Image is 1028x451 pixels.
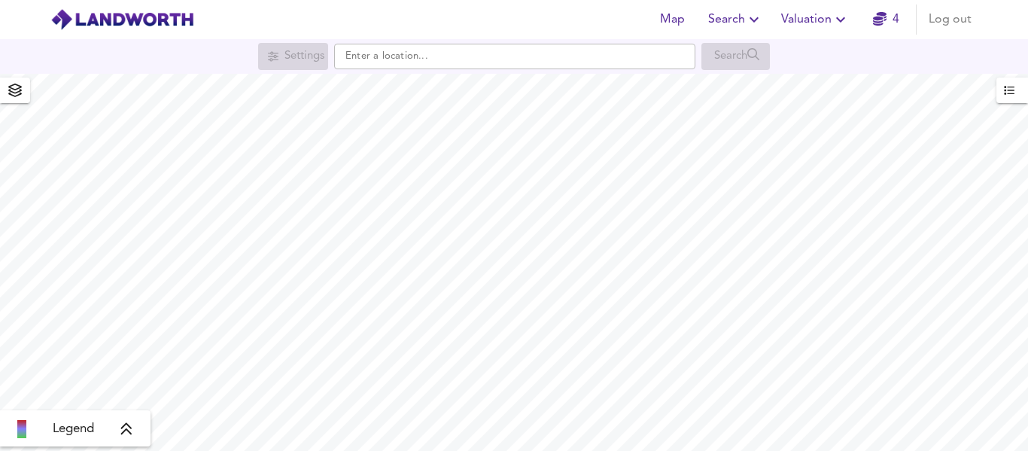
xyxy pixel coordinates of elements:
span: Map [654,9,690,30]
span: Log out [929,9,972,30]
div: Search for a location first or explore the map [258,43,328,70]
button: Valuation [775,5,856,35]
span: Legend [53,420,94,438]
div: Search for a location first or explore the map [701,43,770,70]
span: Search [708,9,763,30]
a: 4 [873,9,899,30]
input: Enter a location... [334,44,695,69]
button: Search [702,5,769,35]
span: Valuation [781,9,850,30]
button: Map [648,5,696,35]
img: logo [50,8,194,31]
button: 4 [862,5,910,35]
button: Log out [923,5,978,35]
